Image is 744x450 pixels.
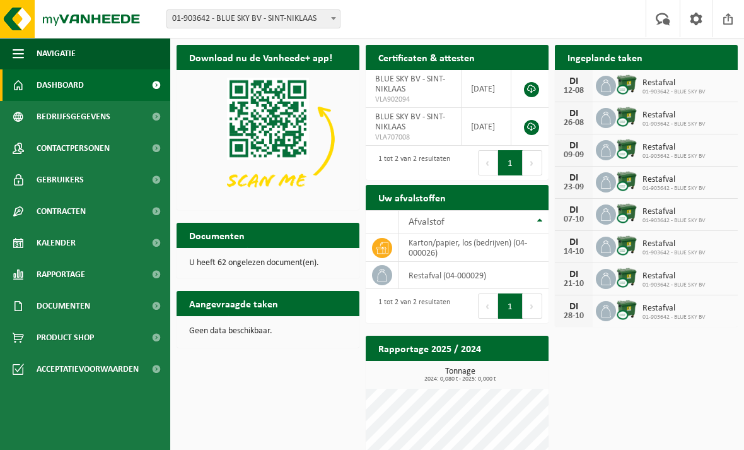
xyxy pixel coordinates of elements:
[642,304,706,314] span: Restafval
[189,259,347,268] p: U heeft 62 ongelezen document(en).
[372,367,549,382] h3: Tonnage
[37,69,84,101] span: Dashboard
[561,86,586,95] div: 12-08
[366,336,494,360] h2: Rapportage 2025 / 2024
[642,207,706,217] span: Restafval
[37,133,110,164] span: Contactpersonen
[561,302,586,312] div: DI
[642,185,706,192] span: 01-903642 - BLUE SKY BV
[561,151,586,160] div: 09-09
[462,108,511,146] td: [DATE]
[616,235,637,256] img: WB-1100-CU
[37,353,139,385] span: Acceptatievoorwaarden
[372,292,450,320] div: 1 tot 2 van 2 resultaten
[561,215,586,224] div: 07-10
[561,173,586,183] div: DI
[561,76,586,86] div: DI
[642,314,706,321] span: 01-903642 - BLUE SKY BV
[616,138,637,160] img: WB-1100-CU
[375,95,451,105] span: VLA902094
[177,223,257,247] h2: Documenten
[555,45,655,69] h2: Ingeplande taken
[409,217,445,227] span: Afvalstof
[616,299,637,321] img: WB-1100-CU
[455,360,547,386] a: Bekijk rapportage
[561,280,586,288] div: 21-10
[642,217,706,225] span: 01-903642 - BLUE SKY BV
[37,259,85,290] span: Rapportage
[616,74,637,95] img: WB-1100-CU
[642,239,706,249] span: Restafval
[366,45,487,69] h2: Certificaten & attesten
[642,143,706,153] span: Restafval
[375,112,445,132] span: BLUE SKY BV - SINT-NIKLAAS
[561,183,586,192] div: 23-09
[642,153,706,160] span: 01-903642 - BLUE SKY BV
[561,119,586,127] div: 26-08
[372,149,450,177] div: 1 tot 2 van 2 resultaten
[37,227,76,259] span: Kalender
[498,150,523,175] button: 1
[166,9,340,28] span: 01-903642 - BLUE SKY BV - SINT-NIKLAAS
[375,133,451,143] span: VLA707008
[462,70,511,108] td: [DATE]
[37,38,76,69] span: Navigatie
[37,164,84,196] span: Gebruikers
[616,170,637,192] img: WB-1100-CU
[366,185,458,210] h2: Uw afvalstoffen
[561,237,586,247] div: DI
[561,109,586,119] div: DI
[642,175,706,185] span: Restafval
[37,290,90,322] span: Documenten
[616,267,637,288] img: WB-1100-CU
[561,269,586,280] div: DI
[167,10,340,28] span: 01-903642 - BLUE SKY BV - SINT-NIKLAAS
[37,196,86,227] span: Contracten
[642,110,706,121] span: Restafval
[399,262,549,289] td: restafval (04-000029)
[642,249,706,257] span: 01-903642 - BLUE SKY BV
[616,203,637,224] img: WB-1100-CU
[561,247,586,256] div: 14-10
[561,205,586,215] div: DI
[177,70,359,208] img: Download de VHEPlus App
[642,281,706,289] span: 01-903642 - BLUE SKY BV
[642,78,706,88] span: Restafval
[375,74,445,94] span: BLUE SKY BV - SINT-NIKLAAS
[399,234,549,262] td: karton/papier, los (bedrijven) (04-000026)
[642,88,706,96] span: 01-903642 - BLUE SKY BV
[478,150,498,175] button: Previous
[616,106,637,127] img: WB-1100-CU
[498,293,523,319] button: 1
[478,293,498,319] button: Previous
[523,150,542,175] button: Next
[561,141,586,151] div: DI
[189,327,347,336] p: Geen data beschikbaar.
[642,121,706,128] span: 01-903642 - BLUE SKY BV
[523,293,542,319] button: Next
[177,45,345,69] h2: Download nu de Vanheede+ app!
[642,271,706,281] span: Restafval
[561,312,586,321] div: 28-10
[37,322,94,353] span: Product Shop
[372,376,549,382] span: 2024: 0,080 t - 2025: 0,000 t
[37,101,110,133] span: Bedrijfsgegevens
[177,291,291,316] h2: Aangevraagde taken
